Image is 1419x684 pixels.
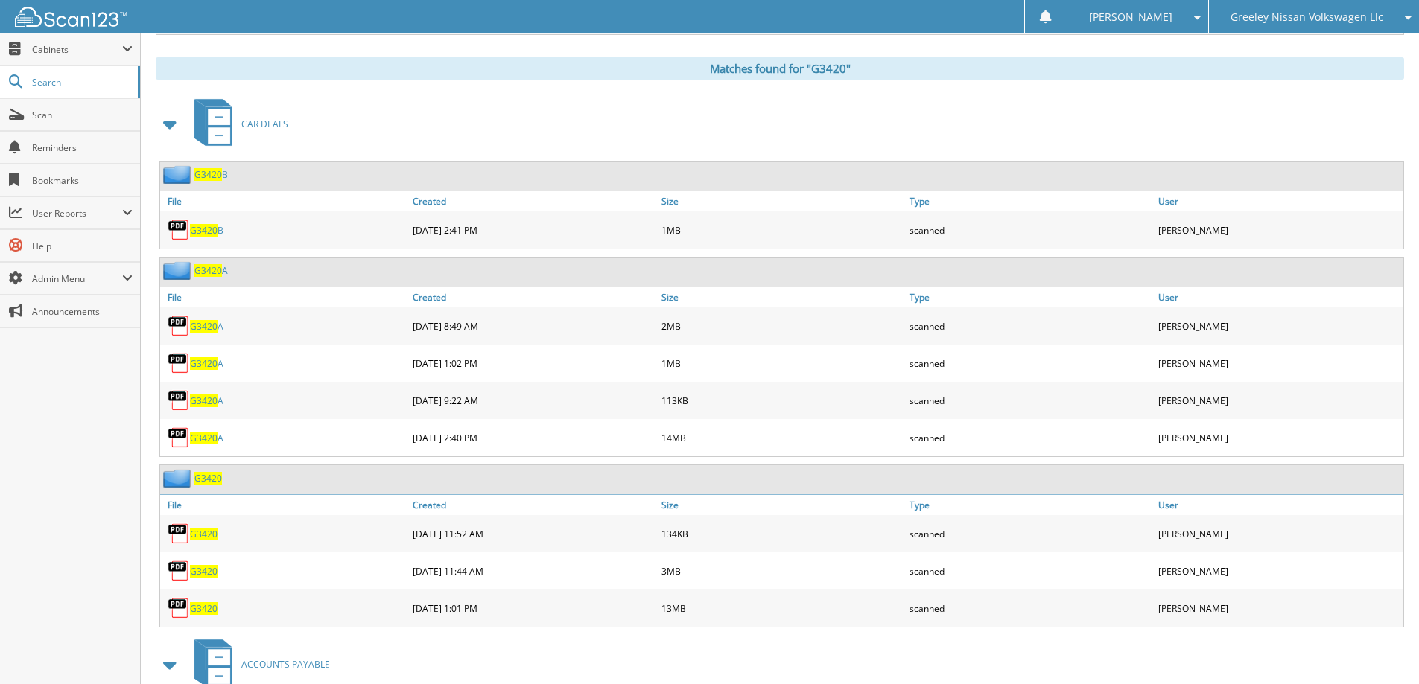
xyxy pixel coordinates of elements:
span: Cabinets [32,43,122,56]
a: Created [409,495,658,515]
a: User [1155,191,1403,211]
a: CAR DEALS [185,95,288,153]
a: Size [658,191,907,211]
span: G3420 [190,432,218,444]
a: Size [658,287,907,307]
a: G3420A [194,264,228,277]
div: [DATE] 9:22 AM [409,386,658,415]
a: User [1155,495,1403,515]
a: G3420B [190,224,223,237]
div: 134KB [658,519,907,549]
img: PDF.png [168,426,190,449]
span: ACCOUNTS PAYABLE [241,658,330,671]
div: [PERSON_NAME] [1155,519,1403,549]
div: 14MB [658,423,907,453]
span: G3420 [190,224,218,237]
div: [DATE] 1:01 PM [409,593,658,623]
a: File [160,287,409,307]
div: scanned [906,593,1155,623]
a: File [160,191,409,211]
a: G3420A [190,357,223,370]
div: scanned [906,348,1155,378]
span: CAR DEALS [241,118,288,130]
a: Type [906,191,1155,211]
a: G3420A [190,394,223,407]
span: G3420 [194,264,222,277]
img: PDF.png [168,597,190,619]
img: PDF.png [168,352,190,374]
div: scanned [906,423,1155,453]
a: G3420 [190,565,218,578]
div: [DATE] 1:02 PM [409,348,658,378]
a: G3420 [194,472,222,485]
a: G3420 [190,528,218,540]
div: [PERSON_NAME] [1155,593,1403,623]
a: Created [409,287,658,307]
div: scanned [906,215,1155,245]
span: Bookmarks [32,174,133,187]
span: G3420 [190,357,218,370]
div: [PERSON_NAME] [1155,556,1403,586]
div: 13MB [658,593,907,623]
span: G3420 [190,394,218,407]
a: G3420 [190,602,218,615]
div: scanned [906,386,1155,415]
span: Help [32,240,133,252]
a: G3420A [190,432,223,444]
div: [PERSON_NAME] [1155,311,1403,341]
span: Announcements [32,305,133,318]
div: scanned [906,311,1155,341]
div: Matches found for "G3420" [156,57,1404,80]
div: 1MB [658,348,907,378]
img: PDF.png [168,522,190,545]
a: Type [906,495,1155,515]
span: G3420 [194,168,222,181]
span: Search [32,76,130,89]
div: [PERSON_NAME] [1155,423,1403,453]
a: Type [906,287,1155,307]
span: G3420 [190,320,218,333]
img: scan123-logo-white.svg [15,7,127,27]
div: [PERSON_NAME] [1155,386,1403,415]
img: folder2.png [163,165,194,184]
div: [DATE] 11:44 AM [409,556,658,586]
div: [DATE] 8:49 AM [409,311,658,341]
div: 113KB [658,386,907,415]
span: Scan [32,109,133,121]
img: PDF.png [168,389,190,412]
div: 1MB [658,215,907,245]
div: 3MB [658,556,907,586]
img: PDF.png [168,219,190,241]
a: Size [658,495,907,515]
a: G3420B [194,168,228,181]
img: PDF.png [168,560,190,582]
div: scanned [906,556,1155,586]
span: Greeley Nissan Volkswagen Llc [1231,13,1383,22]
a: File [160,495,409,515]
div: [PERSON_NAME] [1155,215,1403,245]
a: G3420A [190,320,223,333]
img: folder2.png [163,261,194,280]
iframe: Chat Widget [1345,613,1419,684]
img: PDF.png [168,315,190,337]
img: folder2.png [163,469,194,488]
span: Admin Menu [32,272,122,285]
span: [PERSON_NAME] [1089,13,1172,22]
div: [DATE] 2:40 PM [409,423,658,453]
div: [DATE] 11:52 AM [409,519,658,549]
div: [DATE] 2:41 PM [409,215,658,245]
a: User [1155,287,1403,307]
div: 2MB [658,311,907,341]
span: User Reports [32,207,122,220]
a: Created [409,191,658,211]
span: Reminders [32,141,133,154]
div: [PERSON_NAME] [1155,348,1403,378]
div: scanned [906,519,1155,549]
